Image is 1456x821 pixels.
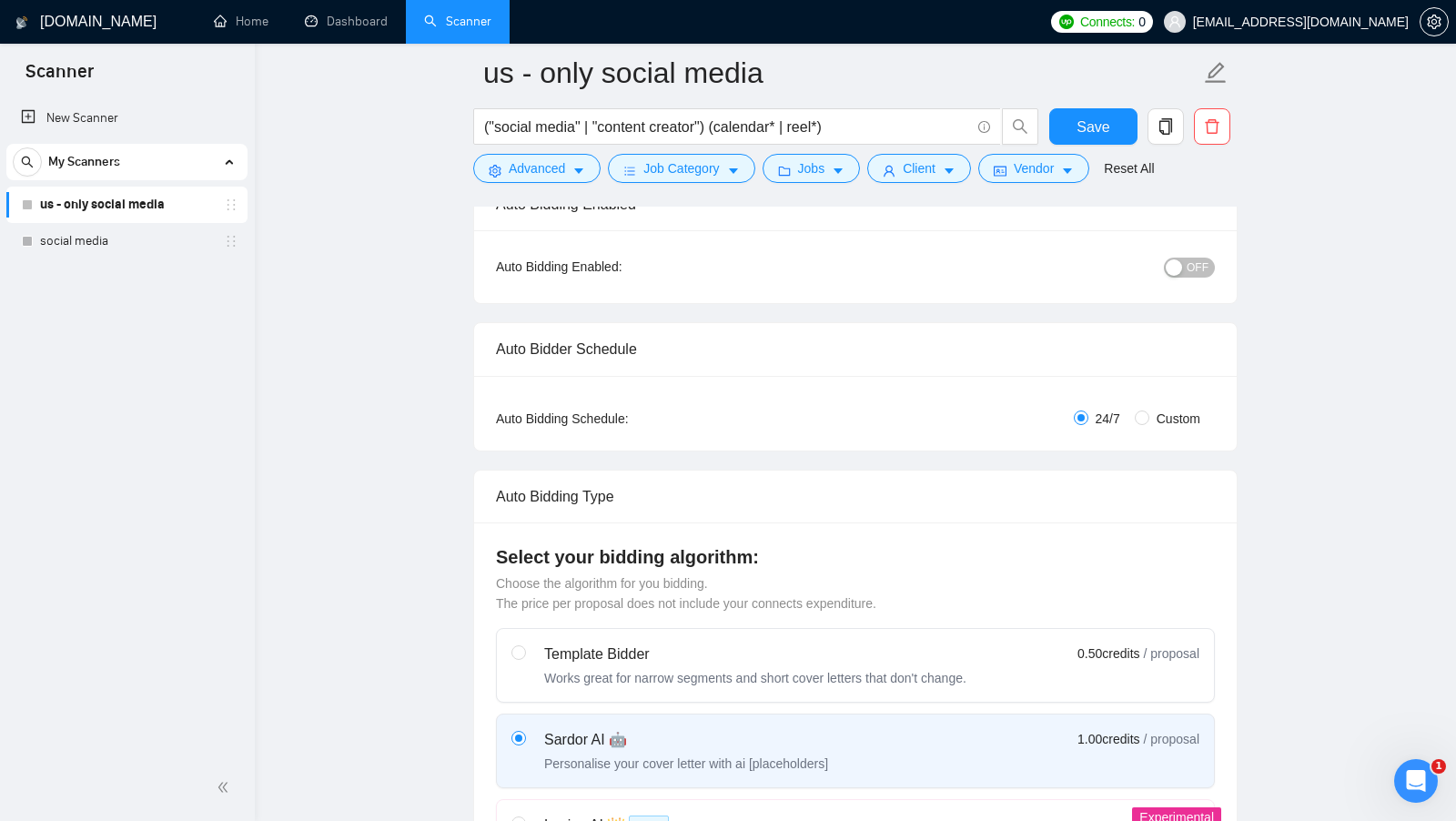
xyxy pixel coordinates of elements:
[6,100,248,137] li: New Scanner
[943,164,955,177] span: caret-down
[224,234,238,248] span: holder
[496,544,1215,570] h4: Select your bidding algorithm:
[544,755,828,773] div: Personalise your cover letter with ai [placeholders]
[1195,118,1229,135] span: delete
[1187,258,1208,278] span: OFF
[1149,409,1208,429] span: Custom
[544,669,966,687] div: Works great for narrow segments and short cover letters that don't change.
[581,7,614,40] div: Закрити
[1080,12,1135,32] span: Connects:
[1077,116,1109,138] span: Save
[883,164,895,177] span: user
[1088,409,1127,429] span: 24/7
[224,198,238,212] span: holder
[509,158,565,178] span: Advanced
[727,164,740,177] span: caret-down
[12,7,46,42] button: go back
[483,50,1200,96] input: Scanner name...
[1077,729,1139,749] span: 1.00 credits
[1002,108,1038,145] button: search
[473,154,601,183] button: settingAdvancedcaret-down
[14,156,41,168] span: search
[1168,15,1181,28] span: user
[1394,759,1438,803] iframe: Intercom live chat
[994,164,1006,177] span: idcard
[214,14,268,29] a: homeHome
[21,100,233,137] a: New Scanner
[544,729,828,751] div: Sardor AI 🤖
[11,58,108,96] span: Scanner
[867,154,971,183] button: userClientcaret-down
[1138,12,1146,32] span: 0
[496,257,735,277] div: Auto Bidding Enabled:
[1049,108,1137,145] button: Save
[496,471,1215,522] div: Auto Bidding Type
[544,644,966,665] div: Template Bidder
[832,164,844,177] span: caret-down
[496,323,1215,375] div: Auto Bidder Schedule
[484,116,970,138] input: Search Freelance Jobs...
[13,147,42,177] button: search
[623,164,636,177] span: bars
[1059,15,1074,29] img: upwork-logo.png
[1061,164,1074,177] span: caret-down
[1421,15,1448,29] span: setting
[496,576,876,611] span: Choose the algorithm for you bidding. The price per proposal does not include your connects expen...
[1420,15,1449,29] a: setting
[305,14,388,29] a: dashboardDashboard
[903,158,935,178] span: Client
[496,409,735,429] div: Auto Bidding Schedule:
[547,7,581,42] button: Згорнути вікно
[48,144,120,180] span: My Scanners
[1077,644,1139,664] span: 0.50 credits
[1148,108,1184,145] button: copy
[217,778,235,796] span: double-left
[608,154,754,183] button: barsJob Categorycaret-down
[978,121,990,133] span: info-circle
[1014,158,1054,178] span: Vendor
[1148,118,1183,135] span: copy
[798,158,825,178] span: Jobs
[1204,61,1228,85] span: edit
[1003,118,1037,135] span: search
[1144,730,1199,748] span: / proposal
[978,154,1089,183] button: idcardVendorcaret-down
[1431,759,1446,774] span: 1
[6,144,248,259] li: My Scanners
[15,8,28,37] img: logo
[778,164,791,177] span: folder
[424,14,491,29] a: searchScanner
[763,154,861,183] button: folderJobscaret-down
[572,164,585,177] span: caret-down
[40,187,213,223] a: us - only social media
[1144,644,1199,663] span: / proposal
[1420,7,1449,36] button: setting
[1104,158,1154,178] a: Reset All
[40,223,213,259] a: social media
[489,164,501,177] span: setting
[643,158,719,178] span: Job Category
[1194,108,1230,145] button: delete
